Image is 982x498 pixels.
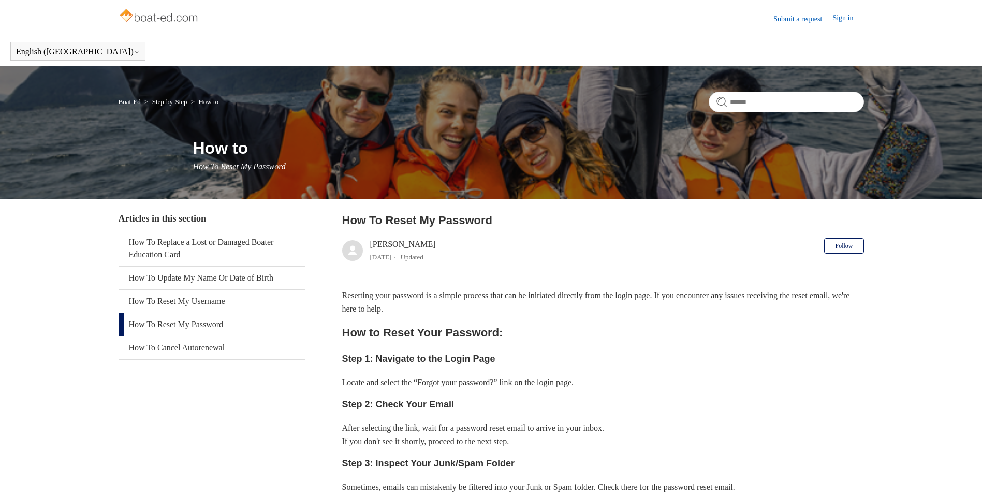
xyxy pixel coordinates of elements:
time: 03/15/2024, 11:39 [370,253,392,261]
a: How To Update My Name Or Date of Birth [119,267,305,289]
a: How To Reset My Password [119,313,305,336]
p: After selecting the link, wait for a password reset email to arrive in your inbox. If you don't s... [342,421,864,448]
h3: Step 3: Inspect Your Junk/Spam Folder [342,456,864,471]
a: How To Replace a Lost or Damaged Boater Education Card [119,231,305,266]
span: Articles in this section [119,213,206,224]
h3: Step 1: Navigate to the Login Page [342,351,864,367]
h2: How To Reset My Password [342,212,864,229]
button: Follow Article [824,238,863,254]
li: Boat-Ed [119,98,143,106]
p: Sometimes, emails can mistakenly be filtered into your Junk or Spam folder. Check there for the p... [342,480,864,494]
li: How to [189,98,218,106]
div: Live chat [947,463,974,490]
a: How to [198,98,218,106]
li: Updated [401,253,423,261]
li: Step-by-Step [142,98,189,106]
h1: How to [193,136,864,160]
div: [PERSON_NAME] [370,238,436,263]
h2: How to Reset Your Password: [342,324,864,342]
button: English ([GEOGRAPHIC_DATA]) [16,47,140,56]
span: How To Reset My Password [193,162,286,171]
input: Search [709,92,864,112]
a: Step-by-Step [152,98,187,106]
a: How To Reset My Username [119,290,305,313]
p: Locate and select the “Forgot your password?” link on the login page. [342,376,864,389]
img: Boat-Ed Help Center home page [119,6,201,27]
a: Sign in [832,12,863,25]
h3: Step 2: Check Your Email [342,397,864,412]
a: Submit a request [773,13,832,24]
a: Boat-Ed [119,98,141,106]
a: How To Cancel Autorenewal [119,336,305,359]
p: Resetting your password is a simple process that can be initiated directly from the login page. I... [342,289,864,315]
